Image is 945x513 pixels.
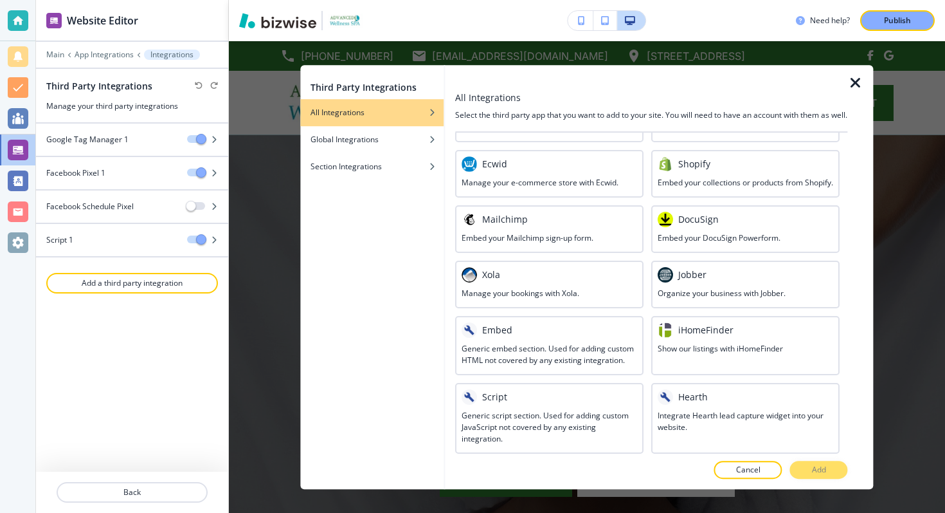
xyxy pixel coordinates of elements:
[860,10,935,31] button: Publish
[462,322,477,338] img: EMBED
[300,153,444,180] button: Section Integrations
[239,13,316,28] img: Bizwise Logo
[736,464,760,476] p: Cancel
[46,134,129,145] h4: Google Tag Manager 1
[300,126,444,153] button: Global Integrations
[462,212,477,227] img: MAILCHIMP
[482,212,528,226] h3: Mailchimp
[678,157,710,171] h3: Shopify
[455,91,521,104] h3: All Integrations
[150,50,194,59] p: Integrations
[462,156,477,172] img: ECWID
[658,410,833,433] h3: Integrate Hearth lead capture widget into your website.
[678,323,733,337] h3: iHomeFinder
[482,268,500,281] h3: Xola
[187,202,205,211] span: Missing Input. Please add your code.
[462,410,637,445] h3: Generic script section. Used for adding custom JavaScript not covered by any existing integration.
[58,487,206,498] p: Back
[482,323,512,337] h3: Embed
[46,13,62,28] img: editor icon
[651,150,840,198] div: SHOPIFYShopifyEmbed your collections or products from Shopify.
[46,201,134,212] h4: Facebook Schedule Pixel
[144,50,200,60] button: Integrations
[462,232,593,244] h3: Embed your Mailchimp sign-up form.
[455,261,643,308] div: XOLAXolaManage your bookings with Xola.
[658,389,673,405] img: HEARTH
[36,224,228,257] div: Script 1
[658,343,783,355] h3: Show our listings with iHomeFinder
[46,79,152,93] h2: Third Party Integrations
[810,15,850,26] h3: Need help?
[310,107,364,118] h4: All Integrations
[651,383,840,454] div: HEARTHHearthIntegrate Hearth lead capture widget into your website.
[455,316,643,375] div: EMBEDEmbedGeneric embed section. Used for adding custom HTML not covered by any existing integrat...
[884,15,911,26] p: Publish
[658,156,673,172] img: SHOPIFY
[658,322,673,338] img: I_HOME_FINDER
[455,150,643,198] div: ECWIDEcwidManage your e-commerce store with Ecwid.
[658,232,780,244] h3: Embed your DocuSign Powerform.
[658,288,786,299] h3: Organize your business with Jobber.
[651,316,840,375] div: I_HOME_FINDERiHomeFinderShow our listings with iHomeFinder
[455,383,643,454] div: SCRIPT_SECTIONScriptGeneric script section. Used for adding custom JavaScript not covered by any ...
[46,50,64,59] button: Main
[678,268,706,281] h3: Jobber
[455,109,847,121] h4: Select the third party app that you want to add to your site. You will need to have an account wi...
[462,343,637,366] h3: Generic embed section. Used for adding custom HTML not covered by any existing integration.
[46,167,105,179] h4: Facebook Pixel 1
[36,124,228,157] div: Google Tag Manager 1
[46,273,218,294] button: Add a third party integration
[48,277,217,289] p: Add a third party integration
[455,205,643,253] div: MAILCHIMPMailchimpEmbed your Mailchimp sign-up form.
[462,177,618,189] h3: Manage your e-commerce store with Ecwid.
[678,212,719,226] h3: DocuSign
[36,191,228,224] div: Facebook Schedule PixelMissing Input. Please add your code.
[651,205,840,253] div: DOCUSIGNDocuSignEmbed your DocuSign Powerform.
[658,267,673,283] img: JOBBER
[310,134,379,145] h4: Global Integrations
[462,389,477,405] img: SCRIPT_SECTION
[310,80,417,94] h2: Third Party Integrations
[328,14,363,27] img: Your Logo
[482,390,507,404] h3: Script
[46,100,218,112] h3: Manage your third party integrations
[75,50,134,59] button: App Integrations
[714,461,782,479] button: Cancel
[300,99,444,126] button: All Integrations
[462,267,477,283] img: XOLA
[36,157,228,191] div: Facebook Pixel 1
[651,261,840,308] div: JOBBERJobberOrganize your business with Jobber.
[678,390,708,404] h3: Hearth
[462,288,579,299] h3: Manage your bookings with Xola.
[57,482,208,503] button: Back
[67,13,138,28] h2: Website Editor
[658,212,673,227] img: DOCUSIGN
[46,234,73,246] h4: Script 1
[482,157,507,171] h3: Ecwid
[658,177,833,189] h3: Embed your collections or products from Shopify.
[310,161,382,173] h4: Section Integrations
